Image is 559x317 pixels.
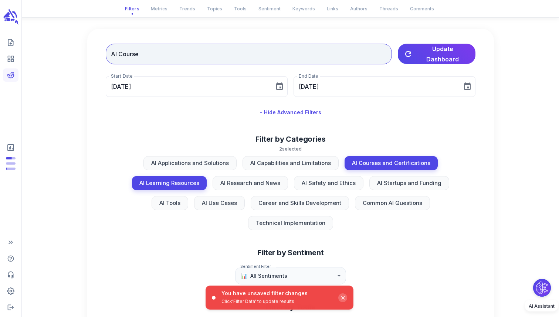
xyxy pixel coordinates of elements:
span: View your Reddit Intelligence add-on dashboard [3,68,18,82]
p: Click 'Filter Data' to update results [221,298,332,305]
span: Help Center [3,252,18,265]
button: Authors [346,3,372,15]
button: Tools [230,3,251,15]
p: You have unsaved filter changes [221,290,332,297]
button: Topics [203,3,227,15]
button: Keywords [288,3,319,15]
span: AI Learning Resources [135,179,204,188]
button: Threads [375,3,403,15]
span: Output Tokens: 1,168 of 213,333 monthly tokens used. These limits are based on the last model you... [6,162,16,165]
span: AI Research and News [216,179,285,188]
button: Choose date, selected date is Sep 6, 2025 [460,79,475,94]
span: AI Courses and Certifications [348,159,435,168]
span: AI Startups and Funding [373,179,446,188]
span: AI Tools [155,199,185,208]
div: ✕ [338,293,347,302]
h6: Filter by Categories [255,134,325,145]
input: MM/DD/YYYY [294,76,457,97]
span: AI Assistant [529,303,555,309]
span: Adjust your account settings [3,284,18,298]
span: Expand Sidebar [3,236,18,249]
span: AI Use Cases [197,199,241,208]
button: Trends [175,3,200,15]
span: AI Capabilities and Limitations [246,159,335,168]
span: View Subscription & Usage [3,140,18,155]
input: MM/DD/YYYY [106,76,269,97]
button: - Hide Advanced Filters [257,106,324,119]
button: Comments [406,3,438,15]
span: Input Tokens: 83,822 of 1,066,667 monthly tokens used. These limits are based on the last model y... [6,168,16,170]
button: Filters [120,2,144,15]
span: Contact Support [3,268,18,281]
span: Create new content [3,36,18,49]
span: Posts: 12 of 20 monthly posts used [6,157,16,159]
span: Logout [3,301,18,314]
label: Sentiment Filter [240,264,271,269]
span: Technical Implementation [251,219,330,227]
input: Filter discussions on Reddit by keyword... [106,44,392,64]
button: Metrics [146,3,172,15]
button: Choose date, selected date is Aug 24, 2025 [272,79,287,94]
button: Links [322,3,343,15]
button: Update Dashboard [398,44,475,64]
span: AI Safety and Ethics [297,179,360,188]
span: AI Applications and Solutions [147,159,233,168]
p: 2 selected [279,146,302,153]
label: End Date [299,73,318,79]
span: Career and Skills Development [254,199,346,208]
button: Sentiment [254,3,285,15]
div: allAll Sentiments [235,267,346,284]
span: Common AI Questions [358,199,427,208]
span: Update Dashboard [416,44,470,64]
span: View your content dashboard [3,52,18,65]
span: all [241,272,247,280]
h6: Filter by Sentiment [99,248,482,258]
label: Start Date [111,73,132,79]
